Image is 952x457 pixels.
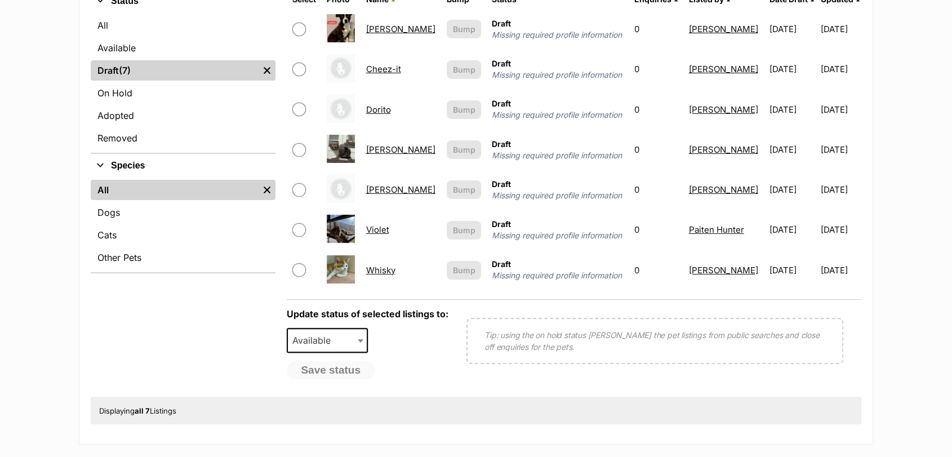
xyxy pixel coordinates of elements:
[135,406,150,415] strong: all 7
[689,104,758,115] a: [PERSON_NAME]
[366,184,435,195] a: [PERSON_NAME]
[821,130,860,169] td: [DATE]
[765,210,820,249] td: [DATE]
[689,64,758,74] a: [PERSON_NAME]
[91,38,275,58] a: Available
[327,95,355,123] img: Dorito
[689,184,758,195] a: [PERSON_NAME]
[630,50,683,88] td: 0
[366,265,395,276] a: Whisky
[91,128,275,148] a: Removed
[630,210,683,249] td: 0
[366,24,435,34] a: [PERSON_NAME]
[447,180,481,199] button: Bump
[453,224,475,236] span: Bump
[259,180,275,200] a: Remove filter
[366,104,391,115] a: Dorito
[491,19,510,28] span: Draft
[765,251,820,290] td: [DATE]
[447,261,481,279] button: Bump
[453,184,475,196] span: Bump
[91,15,275,36] a: All
[689,24,758,34] a: [PERSON_NAME]
[630,130,683,169] td: 0
[91,178,275,272] div: Species
[491,59,510,68] span: Draft
[366,224,389,235] a: Violet
[453,64,475,76] span: Bump
[91,202,275,223] a: Dogs
[765,130,820,169] td: [DATE]
[765,50,820,88] td: [DATE]
[491,179,510,189] span: Draft
[447,60,481,79] button: Bump
[689,224,744,235] a: Paiten Hunter
[99,406,176,415] span: Displaying Listings
[327,54,355,82] img: Cheez-it
[630,251,683,290] td: 0
[484,329,825,353] p: Tip: using the on hold status [PERSON_NAME] the pet listings from public searches and close off e...
[491,109,624,121] span: Missing required profile information
[453,23,475,35] span: Bump
[91,247,275,268] a: Other Pets
[821,10,860,48] td: [DATE]
[91,83,275,103] a: On Hold
[366,64,401,74] a: Cheez-it
[630,10,683,48] td: 0
[91,60,259,81] a: Draft
[491,219,510,229] span: Draft
[689,265,758,276] a: [PERSON_NAME]
[366,144,435,155] a: [PERSON_NAME]
[689,144,758,155] a: [PERSON_NAME]
[765,170,820,209] td: [DATE]
[91,225,275,245] a: Cats
[91,13,275,153] div: Status
[491,29,624,41] span: Missing required profile information
[765,90,820,129] td: [DATE]
[91,180,259,200] a: All
[821,170,860,209] td: [DATE]
[491,270,624,281] span: Missing required profile information
[119,64,131,77] span: (7)
[630,90,683,129] td: 0
[259,60,275,81] a: Remove filter
[91,158,275,173] button: Species
[447,221,481,239] button: Bump
[821,50,860,88] td: [DATE]
[491,190,624,201] span: Missing required profile information
[491,150,624,161] span: Missing required profile information
[491,139,510,149] span: Draft
[821,90,860,129] td: [DATE]
[491,259,510,269] span: Draft
[491,230,624,241] span: Missing required profile information
[491,99,510,108] span: Draft
[327,175,355,203] img: Hazel
[630,170,683,209] td: 0
[287,308,448,320] label: Update status of selected listings to:
[821,251,860,290] td: [DATE]
[288,332,342,348] span: Available
[453,144,475,156] span: Bump
[453,264,475,276] span: Bump
[287,361,375,379] button: Save status
[447,100,481,119] button: Bump
[821,210,860,249] td: [DATE]
[453,104,475,116] span: Bump
[287,328,368,353] span: Available
[91,105,275,126] a: Adopted
[447,20,481,38] button: Bump
[491,69,624,81] span: Missing required profile information
[447,140,481,159] button: Bump
[765,10,820,48] td: [DATE]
